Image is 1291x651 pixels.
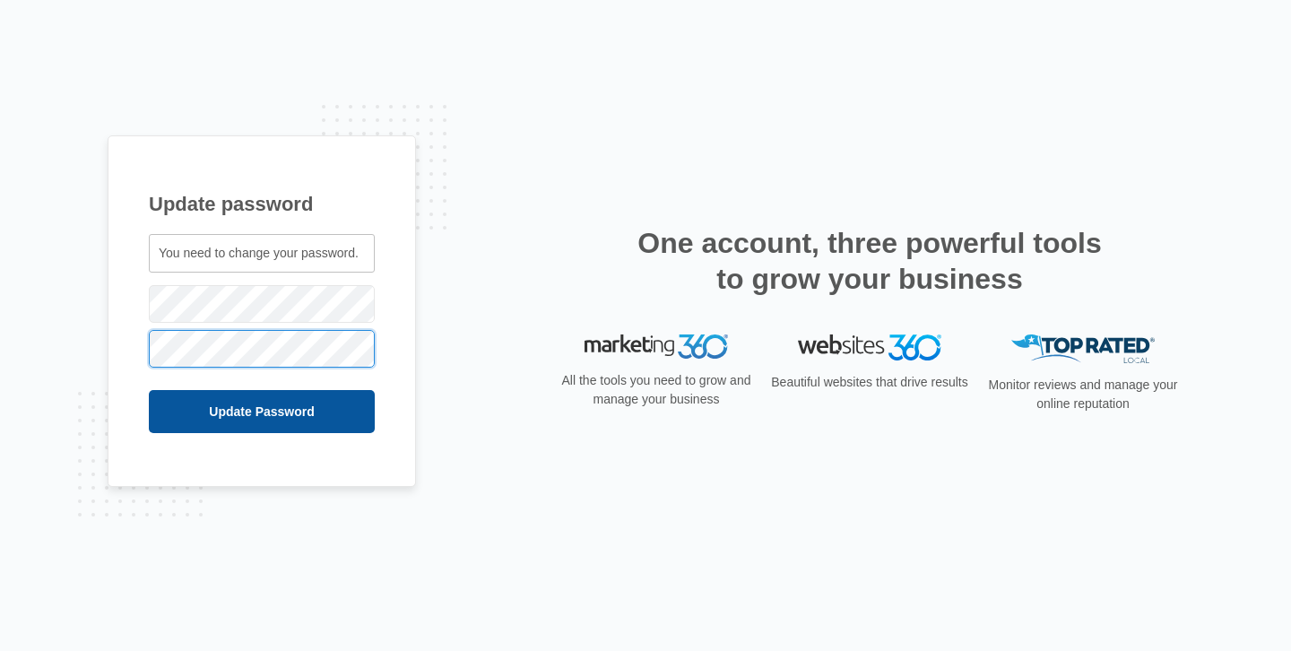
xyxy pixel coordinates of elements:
[159,246,359,260] span: You need to change your password.
[556,371,757,409] p: All the tools you need to grow and manage your business
[585,334,728,360] img: Marketing 360
[149,390,375,433] input: Update Password
[769,373,970,392] p: Beautiful websites that drive results
[149,189,375,219] h1: Update password
[1011,334,1155,364] img: Top Rated Local
[798,334,941,360] img: Websites 360
[983,376,1183,413] p: Monitor reviews and manage your online reputation
[632,225,1107,297] h2: One account, three powerful tools to grow your business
